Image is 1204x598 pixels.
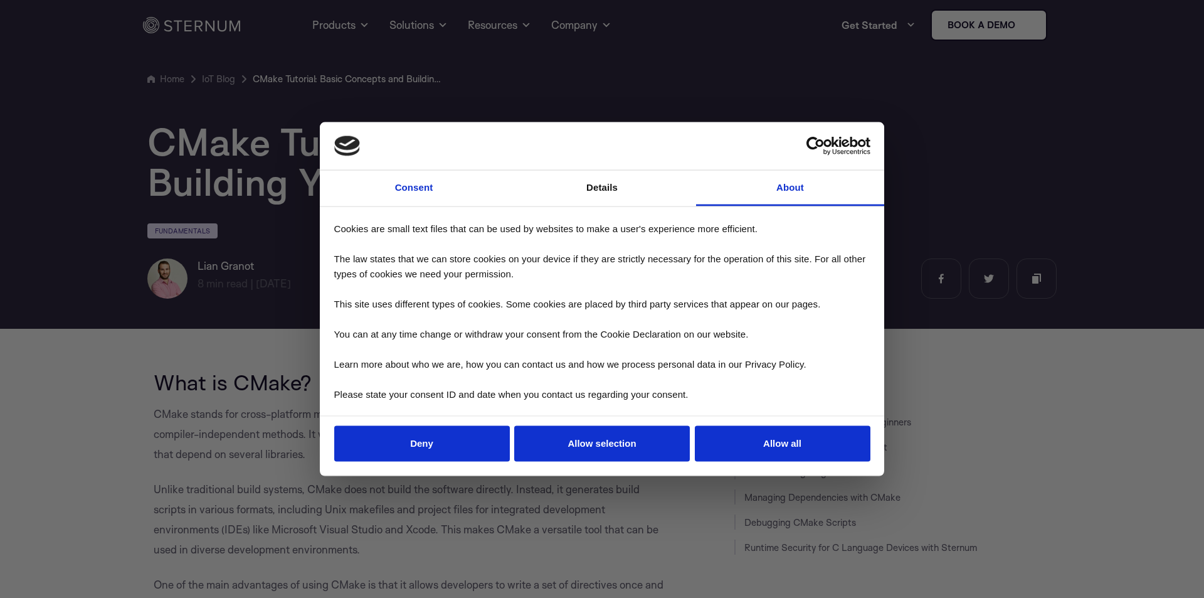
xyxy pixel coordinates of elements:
img: logo [334,136,361,156]
button: Allow all [695,426,870,462]
a: Consent [320,171,508,206]
button: Allow selection [514,426,690,462]
a: About [696,171,884,206]
div: Cookies are small text files that can be used by websites to make a user's experience more effici... [324,211,881,413]
a: Usercentrics Cookiebot - opens in a new window [761,136,870,155]
a: Details [508,171,696,206]
button: Deny [334,426,510,462]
